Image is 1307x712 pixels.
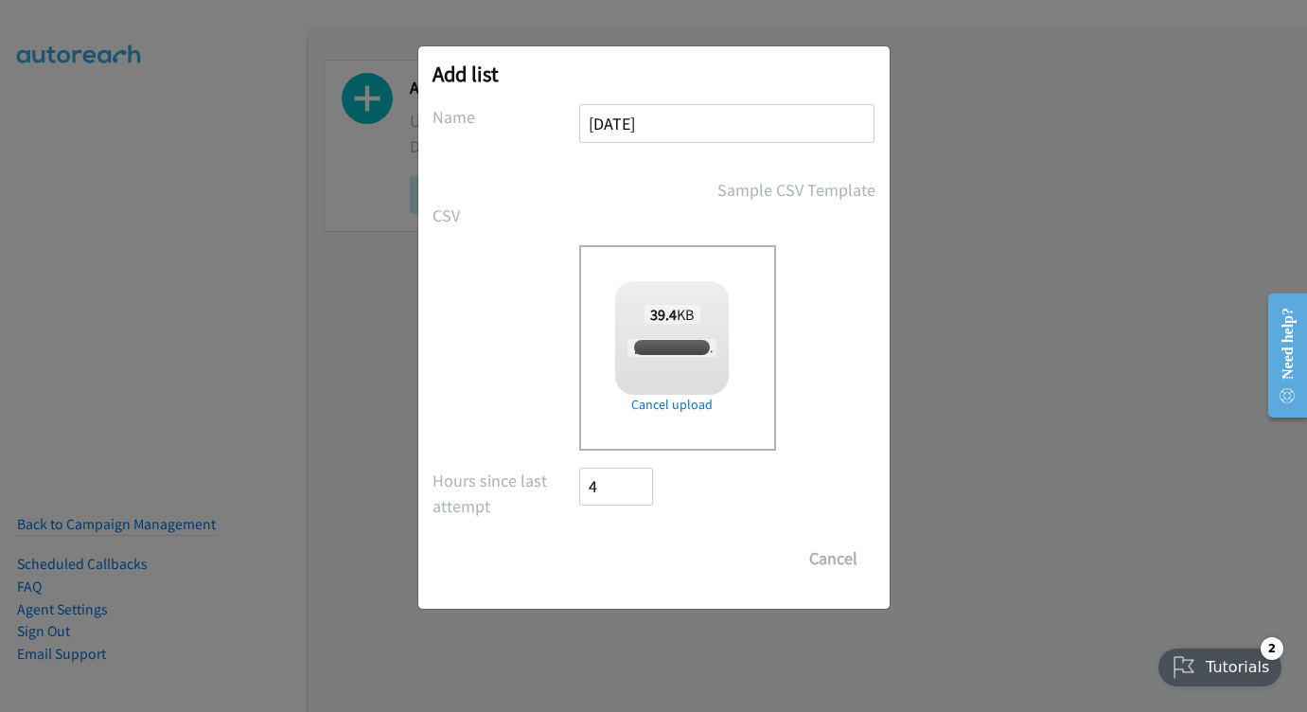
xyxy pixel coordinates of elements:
label: Hours since last attempt [433,468,580,519]
iframe: Checklist [1147,630,1293,698]
label: CSV [433,203,580,228]
button: Cancel [791,540,875,578]
h2: Add list [433,61,875,87]
iframe: Resource Center [1252,280,1307,431]
span: [PERSON_NAME] ELECTRIC .csv [627,339,798,357]
label: Name [433,104,580,130]
span: KB [645,305,700,324]
a: Sample CSV Template [717,177,875,203]
a: Cancel upload [615,395,729,415]
strong: 39.4 [650,305,677,324]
